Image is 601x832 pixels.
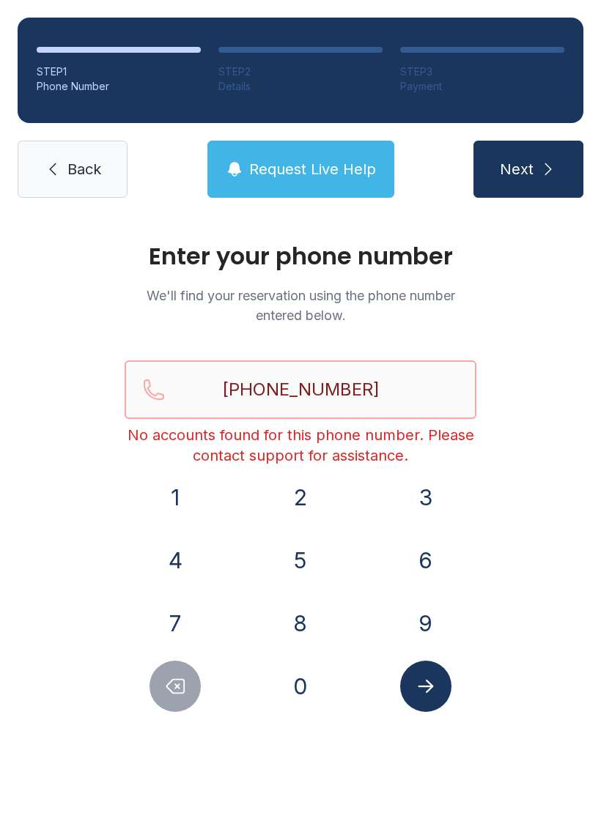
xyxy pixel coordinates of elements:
div: STEP 2 [218,64,383,79]
div: No accounts found for this phone number. Please contact support for assistance. [125,425,476,466]
button: 9 [400,598,451,649]
button: 0 [275,661,326,712]
button: 5 [275,535,326,586]
p: We'll find your reservation using the phone number entered below. [125,286,476,325]
div: STEP 1 [37,64,201,79]
span: Next [500,159,534,179]
span: Request Live Help [249,159,376,179]
button: 4 [150,535,201,586]
div: STEP 3 [400,64,564,79]
button: 6 [400,535,451,586]
span: Back [67,159,101,179]
div: Payment [400,79,564,94]
div: Phone Number [37,79,201,94]
button: 8 [275,598,326,649]
button: 3 [400,472,451,523]
h1: Enter your phone number [125,245,476,268]
button: Submit lookup form [400,661,451,712]
button: 2 [275,472,326,523]
button: 1 [150,472,201,523]
div: Details [218,79,383,94]
input: Reservation phone number [125,360,476,419]
button: Delete number [150,661,201,712]
button: 7 [150,598,201,649]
